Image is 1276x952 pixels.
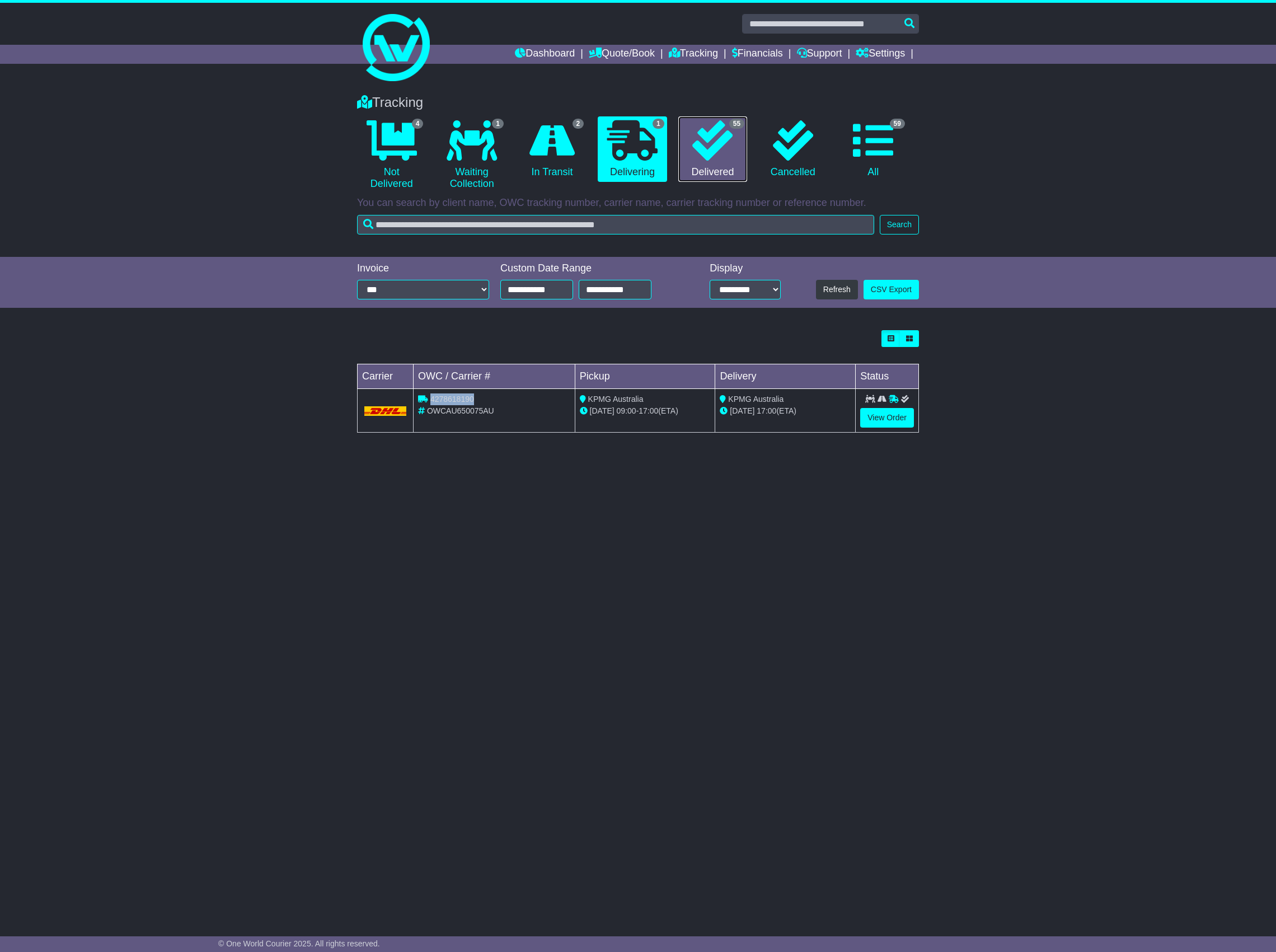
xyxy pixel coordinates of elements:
[437,116,506,194] a: 1 Waiting Collection
[351,95,925,111] div: Tracking
[880,215,919,235] button: Search
[715,364,856,389] td: Delivery
[518,116,587,182] a: 2 In Transit
[412,119,424,129] span: 4
[617,406,636,415] span: 09:00
[720,405,851,417] div: (ETA)
[589,45,655,64] a: Quote/Book
[757,406,776,415] span: 17:00
[357,116,426,194] a: 4 Not Delivered
[678,116,747,182] a: 55 Delivered
[414,364,575,389] td: OWC / Carrier #
[580,405,711,417] div: - (ETA)
[710,262,781,275] div: Display
[515,45,575,64] a: Dashboard
[864,280,919,299] a: CSV Export
[730,406,754,415] span: [DATE]
[573,119,584,129] span: 2
[816,280,858,299] button: Refresh
[357,262,489,275] div: Invoice
[588,395,644,404] span: KPMG Australia
[856,45,905,64] a: Settings
[732,45,783,64] a: Financials
[860,408,914,428] a: View Order
[590,406,614,415] span: [DATE]
[358,364,414,389] td: Carrier
[669,45,718,64] a: Tracking
[218,939,380,948] span: © One World Courier 2025. All rights reserved.
[856,364,919,389] td: Status
[430,395,474,404] span: 4278618190
[598,116,667,182] a: 1 Delivering
[758,116,827,182] a: Cancelled
[575,364,715,389] td: Pickup
[639,406,658,415] span: 17:00
[500,262,680,275] div: Custom Date Range
[492,119,504,129] span: 1
[427,406,494,415] span: OWCAU650075AU
[357,197,919,209] p: You can search by client name, OWC tracking number, carrier name, carrier tracking number or refe...
[890,119,905,129] span: 59
[797,45,842,64] a: Support
[653,119,664,129] span: 1
[728,395,784,404] span: KPMG Australia
[729,119,744,129] span: 55
[839,116,908,182] a: 59 All
[364,406,406,415] img: DHL.png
